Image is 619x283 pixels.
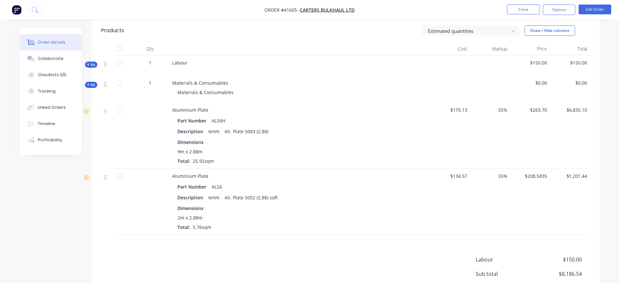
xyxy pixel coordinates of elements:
span: Aluminium Plate [172,173,208,179]
span: $134.57 [433,173,468,179]
div: 6mm Ali. Plate 5052 (2.88) soft [206,193,280,202]
button: Kit [85,62,97,68]
span: $150.00 [533,256,582,263]
span: Total: [177,224,190,230]
span: 1 [149,59,151,66]
span: Kit [87,82,95,87]
span: Dimensions [177,139,204,146]
div: Description [177,193,206,202]
span: 55% [472,106,507,113]
span: Order #41605 - [264,7,300,13]
span: Sub total [476,270,534,278]
button: Timeline [20,116,82,132]
span: $170.13 [433,106,468,113]
div: ALS6H [209,116,228,125]
button: Profitability [20,132,82,148]
span: Aluminium Plate [172,107,208,113]
div: 6mm Ali. Plate 5083 (2.88) [206,127,271,136]
div: Checklists 0/0 [38,72,66,78]
span: $0.00 [552,79,587,86]
button: Options [543,5,575,15]
span: $1,201.44 [552,173,587,179]
div: Part Number [177,182,209,191]
div: Cost [430,42,470,55]
span: 55% [472,173,507,179]
div: Qty [131,42,170,55]
div: Tracking [38,88,56,94]
span: $263.70 [513,106,547,113]
span: 25.92sqm [190,158,217,164]
a: Carters Bulkhaul Ltd [300,7,355,13]
button: Checklists 0/0 [20,67,82,83]
span: $6,835.10 [552,106,587,113]
span: $150.00 [552,59,587,66]
button: Collaborate [20,50,82,67]
button: Order details [20,34,82,50]
span: $8,186.54 [533,270,582,278]
span: Kit [87,62,95,67]
button: Edit Order [579,5,611,14]
button: Kit [85,82,97,88]
span: $208.5835 [513,173,547,179]
span: Labour [172,60,188,66]
div: ALS6 [209,182,225,191]
span: 5.76sqm [190,224,214,230]
div: Profitability [38,137,62,143]
div: Part Number [177,116,209,125]
span: Dimensions [177,205,204,212]
div: Total [550,42,590,55]
span: Labour [476,256,534,263]
button: Tracking [20,83,82,99]
div: Collaborate [38,56,63,62]
button: Linked Orders [20,99,82,116]
div: Timeline [38,121,55,127]
span: 1 [149,79,151,86]
span: Materials & Consumables [177,89,233,95]
span: 2m x 2.88m [177,214,203,221]
span: Total: [177,158,190,164]
div: Products [101,27,124,35]
span: $150.00 [513,59,547,66]
div: Price [510,42,550,55]
div: Order details [38,39,65,45]
span: $0.00 [513,79,547,86]
div: Description [177,127,206,136]
button: Show / Hide columns [525,25,575,36]
div: Markup [470,42,510,55]
span: 9m x 2.88m [177,148,203,155]
button: Close [507,5,540,14]
img: Factory [12,5,21,15]
div: Linked Orders [38,105,66,110]
span: Materials & Consumables [172,80,228,86]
